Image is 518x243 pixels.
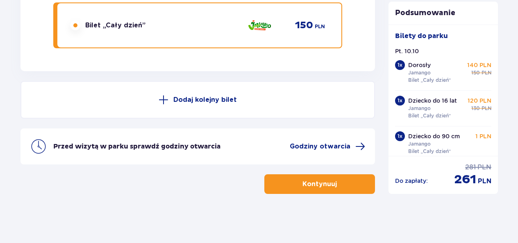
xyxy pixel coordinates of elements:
[408,140,431,148] p: Jamango
[295,19,313,32] span: 150
[395,131,405,141] div: 1 x
[465,163,476,172] span: 281
[408,61,431,69] p: Dorosły
[477,163,491,172] span: PLN
[315,23,325,30] span: PLN
[290,142,350,151] span: Godziny otwarcia
[454,172,476,187] span: 261
[395,60,405,70] div: 1 x
[85,21,145,30] span: Bilet „Cały dzień”
[408,76,451,84] p: Bilet „Cały dzień”
[408,97,457,105] p: Dziecko do 16 lat
[408,132,460,140] p: Dziecko do 90 cm
[264,174,375,194] button: Kontynuuj
[395,177,428,185] p: Do zapłaty :
[475,132,491,140] p: 1 PLN
[53,142,220,151] p: Przed wizytą w parku sprawdź godziny otwarcia
[395,96,405,106] div: 1 x
[302,180,337,189] p: Kontynuuj
[408,148,451,155] p: Bilet „Cały dzień”
[20,81,375,119] button: Dodaj kolejny bilet
[482,105,491,112] span: PLN
[408,69,431,76] p: Jamango
[471,69,480,76] span: 150
[471,105,480,112] span: 130
[290,142,365,151] a: Godziny otwarcia
[395,32,448,40] p: Bilety do parku
[408,112,451,119] p: Bilet „Cały dzień”
[468,97,491,105] p: 120 PLN
[408,105,431,112] p: Jamango
[467,61,491,69] p: 140 PLN
[395,47,419,55] p: Pt. 10.10
[248,17,272,34] img: Jamango
[482,69,491,76] span: PLN
[478,177,491,186] span: PLN
[388,8,498,18] p: Podsumowanie
[173,95,237,104] p: Dodaj kolejny bilet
